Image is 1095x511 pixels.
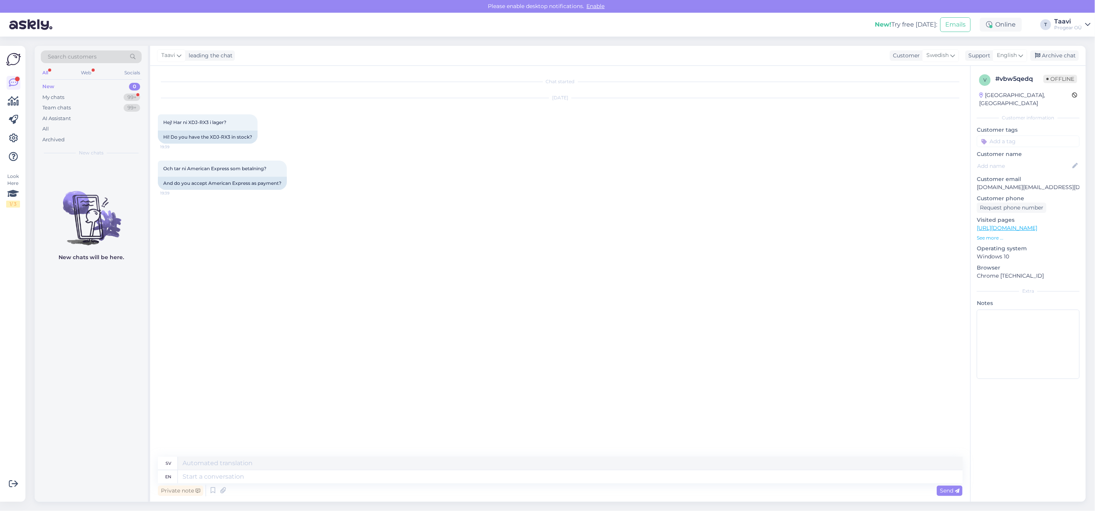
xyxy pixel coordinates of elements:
div: My chats [42,94,64,101]
div: Look Here [6,173,20,208]
div: # vbw5qedq [995,74,1043,84]
input: Add name [977,162,1071,170]
p: Customer email [977,175,1080,183]
div: 0 [129,83,140,90]
div: Customer information [977,114,1080,121]
span: Taavi [161,51,175,60]
div: Progear OÜ [1054,25,1082,31]
img: Askly Logo [6,52,21,67]
div: [GEOGRAPHIC_DATA], [GEOGRAPHIC_DATA] [979,91,1072,107]
div: Socials [123,68,142,78]
span: Enable [584,3,607,10]
p: See more ... [977,235,1080,241]
p: Customer phone [977,194,1080,203]
div: Hi! Do you have the XDJ-RX3 in stock? [158,131,258,144]
div: 1 / 3 [6,201,20,208]
a: TaaviProgear OÜ [1054,18,1090,31]
p: Browser [977,264,1080,272]
div: Private note [158,486,203,496]
div: Archive chat [1030,50,1079,61]
p: Customer tags [977,126,1080,134]
div: en [166,470,172,483]
span: 19:39 [160,190,189,196]
p: Windows 10 [977,253,1080,261]
b: New! [875,21,891,28]
div: Request phone number [977,203,1046,213]
span: Search customers [48,53,97,61]
div: 99+ [124,104,140,112]
div: leading the chat [186,52,233,60]
div: 99+ [124,94,140,101]
div: Customer [890,52,920,60]
span: Hej! Har ni XDJ-RX3 i lager? [163,119,226,125]
div: Support [965,52,990,60]
div: Online [980,18,1022,32]
div: Web [80,68,93,78]
p: Chrome [TECHNICAL_ID] [977,272,1080,280]
button: Emails [940,17,971,32]
div: Extra [977,288,1080,295]
p: New chats will be here. [59,253,124,261]
div: New [42,83,54,90]
div: Taavi [1054,18,1082,25]
a: [URL][DOMAIN_NAME] [977,225,1037,231]
span: Send [940,487,959,494]
p: Notes [977,299,1080,307]
div: Try free [DATE]: [875,20,937,29]
p: [DOMAIN_NAME][EMAIL_ADDRESS][DOMAIN_NAME] [977,183,1080,191]
input: Add a tag [977,136,1080,147]
span: Och tar ni American Express som betalning? [163,166,266,171]
div: All [41,68,50,78]
div: All [42,125,49,133]
span: English [997,51,1017,60]
img: No chats [35,177,148,246]
div: AI Assistant [42,115,71,122]
div: Team chats [42,104,71,112]
p: Customer name [977,150,1080,158]
div: [DATE] [158,94,963,101]
div: And do you accept American Express as payment? [158,177,287,190]
span: New chats [79,149,104,156]
div: Archived [42,136,65,144]
span: 19:39 [160,144,189,150]
span: Offline [1043,75,1077,83]
span: v [983,77,986,83]
p: Visited pages [977,216,1080,224]
span: Swedish [926,51,949,60]
div: T [1040,19,1051,30]
div: sv [166,457,171,470]
div: Chat started [158,78,963,85]
p: Operating system [977,245,1080,253]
